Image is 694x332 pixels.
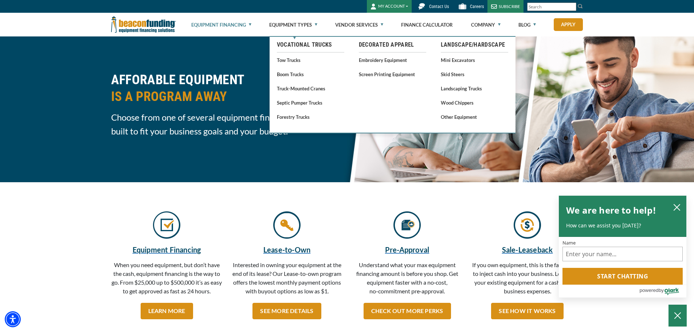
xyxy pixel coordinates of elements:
a: Landscape/Hardscape [441,40,508,49]
a: SEE HOW IT WORKS [491,303,563,319]
a: Clear search text [569,4,575,10]
a: Decorated Apparel [359,40,426,49]
div: olark chatbox [558,195,687,298]
a: Truck-Mounted Cranes [277,84,344,93]
button: Start chatting [562,268,683,285]
h2: We are here to help! [566,203,656,218]
a: Skid Steers [441,70,508,79]
a: SEE MORE DETAILS [252,303,321,319]
a: Equipment Financing [191,13,251,36]
a: Check mark icon [153,223,180,230]
span: Careers [470,4,484,9]
div: Accessibility Menu [5,311,21,327]
h2: AFFORABLE EQUIPMENT [111,71,343,105]
button: close chatbox [671,202,683,212]
a: Arrows with money sign [514,223,541,230]
a: Powered by Olark [639,285,686,297]
p: If you own equipment, this is the fastest way to inject cash into your business. Leveraging your ... [472,261,583,299]
p: Interested in owning your equipment at the end of its lease? Our Lease-to-own program offers the ... [231,261,343,299]
a: Boom Trucks [277,70,344,79]
img: Key icon [273,211,301,239]
input: Search [527,3,576,11]
span: by [659,286,664,295]
a: Equipment Financing [111,244,223,255]
label: Name [562,241,683,245]
a: Vocational Trucks [277,40,344,49]
a: Mini Excavators [441,55,508,65]
a: Finance Calculator [401,13,453,36]
a: Septic Pumper Trucks [277,98,344,107]
span: IS A PROGRAM AWAY [111,88,343,105]
a: CHECK OUT MORE PERKS [364,303,451,319]
p: How can we assist you [DATE]? [566,222,679,229]
a: Paper with thumbs up icon [393,223,421,230]
a: Lease-to-Own [231,244,343,255]
a: Sale-Leaseback [472,244,583,255]
input: Name [562,247,683,261]
a: Embroidery Equipment [359,55,426,65]
p: When you need equipment, but don’t have the cash, equipment financing is the way to go. From $25,... [111,261,223,299]
a: Blog [518,13,536,36]
a: Apply [554,18,583,31]
button: Close Chatbox [668,305,687,327]
a: Forestry Trucks [277,112,344,121]
a: Tow Trucks [277,55,344,65]
img: Arrows with money sign [514,211,541,239]
a: Wood Chippers [441,98,508,107]
a: Vendor Services [335,13,383,36]
a: Screen Printing Equipment [359,70,426,79]
a: Company [471,13,501,36]
img: Search [577,3,583,9]
a: LEARN MORE Equipment Financing [141,303,193,319]
span: Choose from one of several equipment financing programs built to fit your business goals and your... [111,110,343,138]
span: Contact Us [429,4,449,9]
a: Equipment Types [269,13,317,36]
a: Key icon [273,223,301,230]
a: Pre-Approval [352,244,463,255]
img: Paper with thumbs up icon [393,211,421,239]
img: Beacon Funding Corporation logo [111,13,176,36]
img: Check mark icon [153,211,180,239]
a: Other Equipment [441,112,508,121]
span: powered [639,286,658,295]
a: Landscaping Trucks [441,84,508,93]
p: Understand what your max equipment financing amount is before you shop. Get equipment faster with... [352,261,463,299]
